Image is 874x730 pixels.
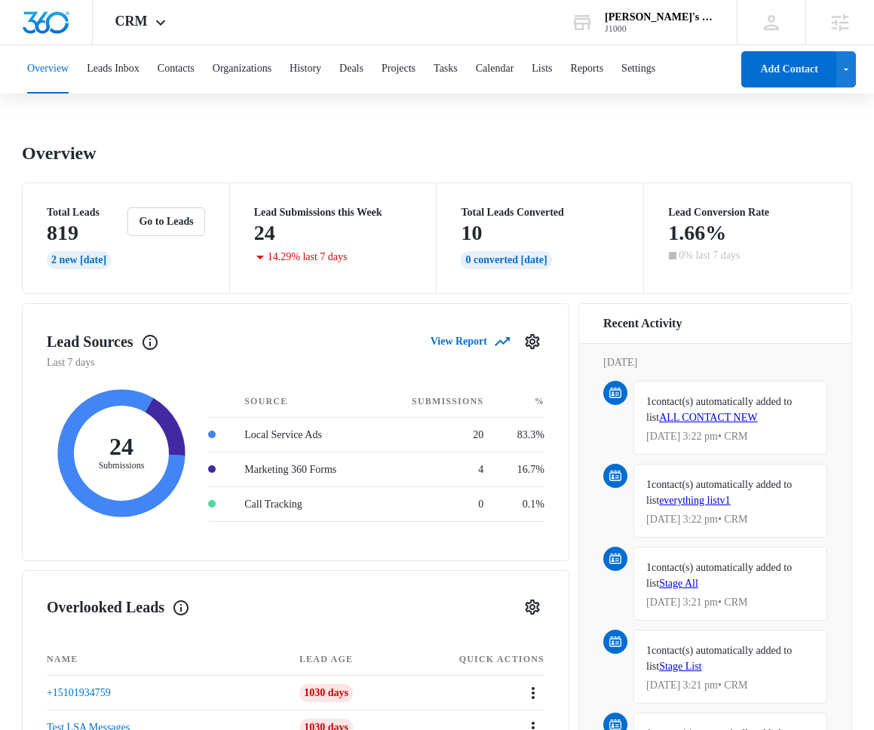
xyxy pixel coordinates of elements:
[605,23,715,34] div: account id
[47,685,264,701] a: +15101934759
[376,452,495,487] td: 4
[646,479,792,506] span: contact(s) automatically added to list
[434,45,458,94] button: Tasks
[679,250,740,261] p: 0% last 7 days
[264,643,388,676] th: Lead age
[461,221,482,245] p: 10
[646,597,814,608] p: [DATE] 3:21 pm • CRM
[646,431,814,442] p: [DATE] 3:22 pm • CRM
[47,330,159,353] h1: Lead Sources
[621,45,655,94] button: Settings
[254,207,412,218] p: Lead Submissions this Week
[646,645,792,672] span: contact(s) automatically added to list
[603,314,682,333] h6: Recent Activity
[213,45,271,94] button: Organizations
[47,207,124,218] p: Total Leads
[376,385,495,418] th: Submissions
[115,14,148,29] span: CRM
[47,596,190,618] h1: Overlooked Leads
[646,479,652,490] span: 1
[603,354,827,370] p: [DATE]
[521,681,544,704] button: Actions
[47,354,544,370] p: Last 7 days
[27,45,69,94] button: Overview
[646,562,792,589] span: contact(s) automatically added to list
[668,221,726,245] p: 1.66%
[495,418,544,452] td: 83.3%
[158,45,195,94] button: Contacts
[382,45,416,94] button: Projects
[127,207,204,236] button: Go to Leads
[659,412,757,423] a: ALL CONTACT NEW
[520,595,544,619] button: Settings
[232,385,376,418] th: Source
[646,396,792,423] span: contact(s) automatically added to list
[532,45,552,94] button: Lists
[339,45,363,94] button: Deals
[520,330,544,354] button: Settings
[232,487,376,522] td: Call Tracking
[290,45,321,94] button: History
[668,207,827,218] p: Lead Conversion Rate
[431,328,508,354] button: View Report
[571,45,604,94] button: Reports
[659,661,701,672] a: Stage List
[495,452,544,487] td: 16.7%
[646,396,652,407] span: 1
[605,11,715,23] div: account name
[646,514,814,525] p: [DATE] 3:22 pm • CRM
[659,495,731,506] a: everything listv1
[659,578,698,589] a: Stage All
[127,216,204,227] a: Go to Leads
[22,142,97,164] h1: Overview
[741,51,836,87] button: Add Contact
[254,221,275,245] p: 24
[646,645,652,656] span: 1
[232,418,376,452] td: Local Service Ads
[376,487,495,522] td: 0
[47,221,78,245] p: 819
[476,45,514,94] button: Calendar
[47,643,264,676] th: Name
[299,684,353,702] div: 1030 Days
[646,680,814,691] p: [DATE] 3:21 pm • CRM
[376,418,495,452] td: 20
[495,487,544,522] td: 0.1%
[47,685,111,701] p: +15101934759
[388,643,544,676] th: Quick actions
[268,252,348,262] p: 14.29% last 7 days
[495,385,544,418] th: %
[461,251,551,269] div: 0 Converted [DATE]
[47,251,111,269] div: 2 New [DATE]
[232,452,376,487] td: Marketing 360 Forms
[87,45,140,94] button: Leads Inbox
[461,207,619,218] p: Total Leads Converted
[646,562,652,573] span: 1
